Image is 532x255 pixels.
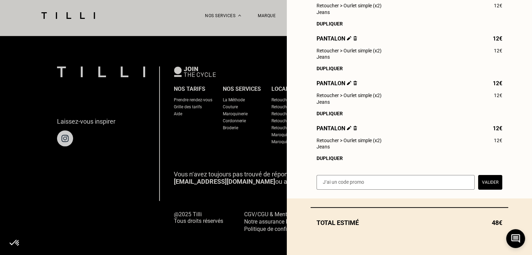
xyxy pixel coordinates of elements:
[317,93,382,98] span: Retoucher > Ourlet simple (x2)
[347,36,352,41] img: Éditer
[317,54,330,60] span: Jeans
[317,175,475,190] input: J‘ai un code promo
[494,48,502,53] span: 12€
[347,81,352,85] img: Éditer
[493,35,502,42] span: 12€
[494,138,502,143] span: 12€
[347,126,352,130] img: Éditer
[317,99,330,105] span: Jeans
[317,35,357,42] span: Pantalon
[317,138,382,143] span: Retoucher > Ourlet simple (x2)
[353,126,357,130] img: Supprimer
[317,21,502,27] div: Dupliquer
[317,3,382,8] span: Retoucher > Ourlet simple (x2)
[494,3,502,8] span: 12€
[317,9,330,15] span: Jeans
[317,48,382,53] span: Retoucher > Ourlet simple (x2)
[317,155,502,161] div: Dupliquer
[493,125,502,132] span: 12€
[317,80,357,87] span: Pantalon
[317,66,502,71] div: Dupliquer
[311,219,508,226] div: Total estimé
[494,93,502,98] span: 12€
[317,111,502,116] div: Dupliquer
[492,219,502,226] span: 48€
[478,175,502,190] button: Valider
[353,36,357,41] img: Supprimer
[317,144,330,150] span: Jeans
[317,125,357,132] span: Pantalon
[493,80,502,87] span: 12€
[353,81,357,85] img: Supprimer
